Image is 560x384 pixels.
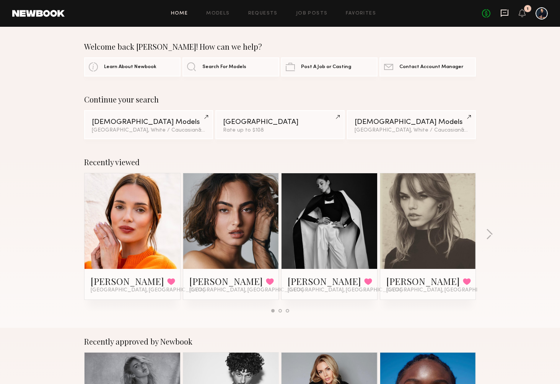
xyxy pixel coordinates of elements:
[386,275,460,287] a: [PERSON_NAME]
[288,287,402,293] span: [GEOGRAPHIC_DATA], [GEOGRAPHIC_DATA]
[182,57,279,76] a: Search For Models
[288,275,361,287] a: [PERSON_NAME]
[355,119,468,126] div: [DEMOGRAPHIC_DATA] Models
[461,128,498,133] span: & 4 other filter s
[104,65,156,70] span: Learn About Newbook
[189,275,263,287] a: [PERSON_NAME]
[84,95,476,104] div: Continue your search
[527,7,529,11] div: 1
[202,65,246,70] span: Search For Models
[92,128,205,133] div: [GEOGRAPHIC_DATA], White / Caucasian
[346,11,376,16] a: Favorites
[84,42,476,51] div: Welcome back [PERSON_NAME]! How can we help?
[215,110,344,139] a: [GEOGRAPHIC_DATA]Rate up to $108
[223,128,337,133] div: Rate up to $108
[171,11,188,16] a: Home
[379,57,476,76] a: Contact Account Manager
[223,119,337,126] div: [GEOGRAPHIC_DATA]
[206,11,230,16] a: Models
[84,110,213,139] a: [DEMOGRAPHIC_DATA] Models[GEOGRAPHIC_DATA], White / Caucasian&3other filters
[189,287,303,293] span: [GEOGRAPHIC_DATA], [GEOGRAPHIC_DATA]
[355,128,468,133] div: [GEOGRAPHIC_DATA], White / Caucasian
[301,65,351,70] span: Post A Job or Casting
[198,128,234,133] span: & 3 other filter s
[84,337,476,346] div: Recently approved by Newbook
[91,287,205,293] span: [GEOGRAPHIC_DATA], [GEOGRAPHIC_DATA]
[386,287,500,293] span: [GEOGRAPHIC_DATA], [GEOGRAPHIC_DATA]
[248,11,278,16] a: Requests
[347,110,476,139] a: [DEMOGRAPHIC_DATA] Models[GEOGRAPHIC_DATA], White / Caucasian&4other filters
[281,57,378,76] a: Post A Job or Casting
[91,275,164,287] a: [PERSON_NAME]
[399,65,463,70] span: Contact Account Manager
[296,11,328,16] a: Job Posts
[84,57,181,76] a: Learn About Newbook
[92,119,205,126] div: [DEMOGRAPHIC_DATA] Models
[84,158,476,167] div: Recently viewed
